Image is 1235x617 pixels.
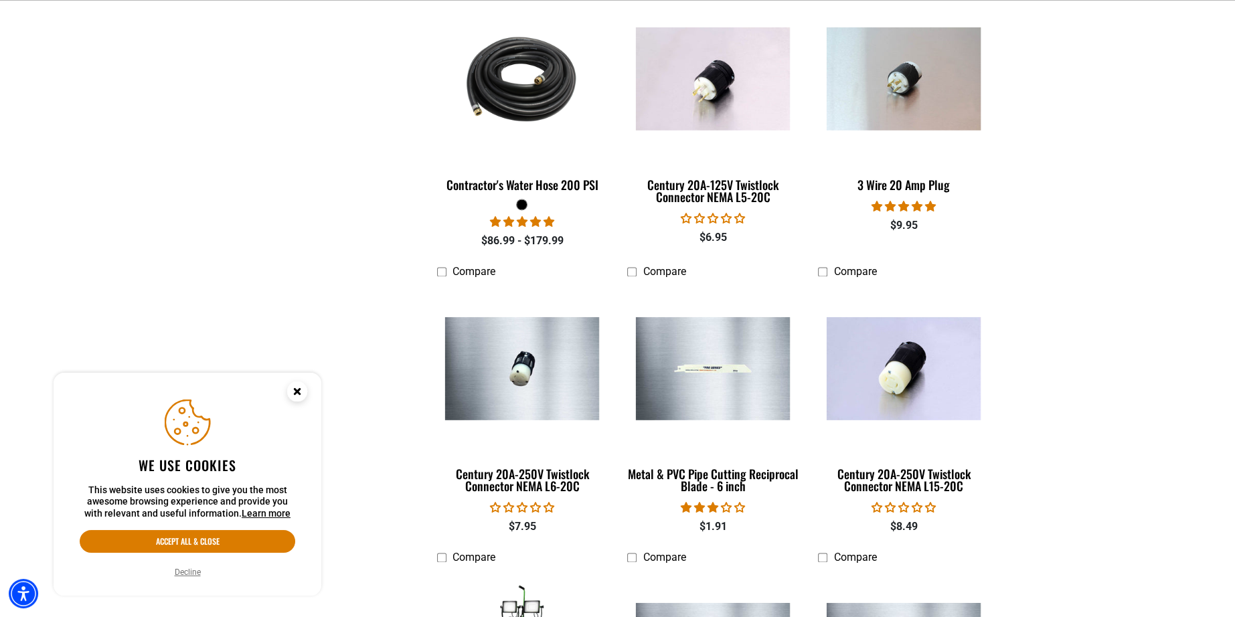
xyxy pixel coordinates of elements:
button: Close this option [273,373,321,414]
a: Century 20A-250V Twistlock Connector NEMA L15-20C Century 20A-250V Twistlock Connector NEMA L15-20C [818,284,989,500]
button: Decline [171,565,205,579]
span: Compare [833,551,876,563]
div: Metal & PVC Pipe Cutting Reciprocal Blade - 6 inch [627,468,798,492]
img: Century 20A-250V Twistlock Connector NEMA L15-20C [819,317,988,420]
span: 0.00 stars [872,501,936,514]
div: $7.95 [437,519,608,535]
a: Century 20A-250V Twistlock Connector NEMA L6-20C Century 20A-250V Twistlock Connector NEMA L6-20C [437,284,608,500]
h2: We use cookies [80,456,295,474]
span: 5.00 stars [490,215,554,228]
p: This website uses cookies to give you the most awesome browsing experience and provide you with r... [80,484,295,520]
div: $9.95 [818,217,989,234]
div: 3 Wire 20 Amp Plug [818,179,989,191]
img: black [438,1,606,155]
aside: Cookie Consent [54,373,321,596]
div: $1.91 [627,519,798,535]
span: 5.00 stars [872,200,936,213]
span: Compare [452,551,495,563]
div: Century 20A-250V Twistlock Connector NEMA L15-20C [818,468,989,492]
span: Compare [833,265,876,278]
div: Contractor's Water Hose 200 PSI [437,179,608,191]
div: $6.95 [627,230,798,246]
span: Compare [452,265,495,278]
img: Metal & PVC Pipe Cutting Reciprocal Blade - 6 inch [629,317,797,420]
div: $86.99 - $179.99 [437,233,608,249]
div: Accessibility Menu [9,579,38,608]
div: Century 20A-250V Twistlock Connector NEMA L6-20C [437,468,608,492]
span: 3.00 stars [681,501,745,514]
span: Compare [643,551,685,563]
img: 3 Wire 20 Amp Plug [819,27,988,130]
span: 0.00 stars [681,212,745,225]
div: Century 20A-125V Twistlock Connector NEMA L5-20C [627,179,798,203]
img: Century 20A-250V Twistlock Connector NEMA L6-20C [438,317,606,420]
img: Century 20A-125V Twistlock Connector NEMA L5-20C [629,27,797,130]
button: Accept all & close [80,530,295,553]
a: Metal & PVC Pipe Cutting Reciprocal Blade - 6 inch Metal & PVC Pipe Cutting Reciprocal Blade - 6 ... [627,284,798,500]
span: 0.00 stars [490,501,554,514]
span: Compare [643,265,685,278]
a: This website uses cookies to give you the most awesome browsing experience and provide you with r... [242,508,291,519]
div: $8.49 [818,519,989,535]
